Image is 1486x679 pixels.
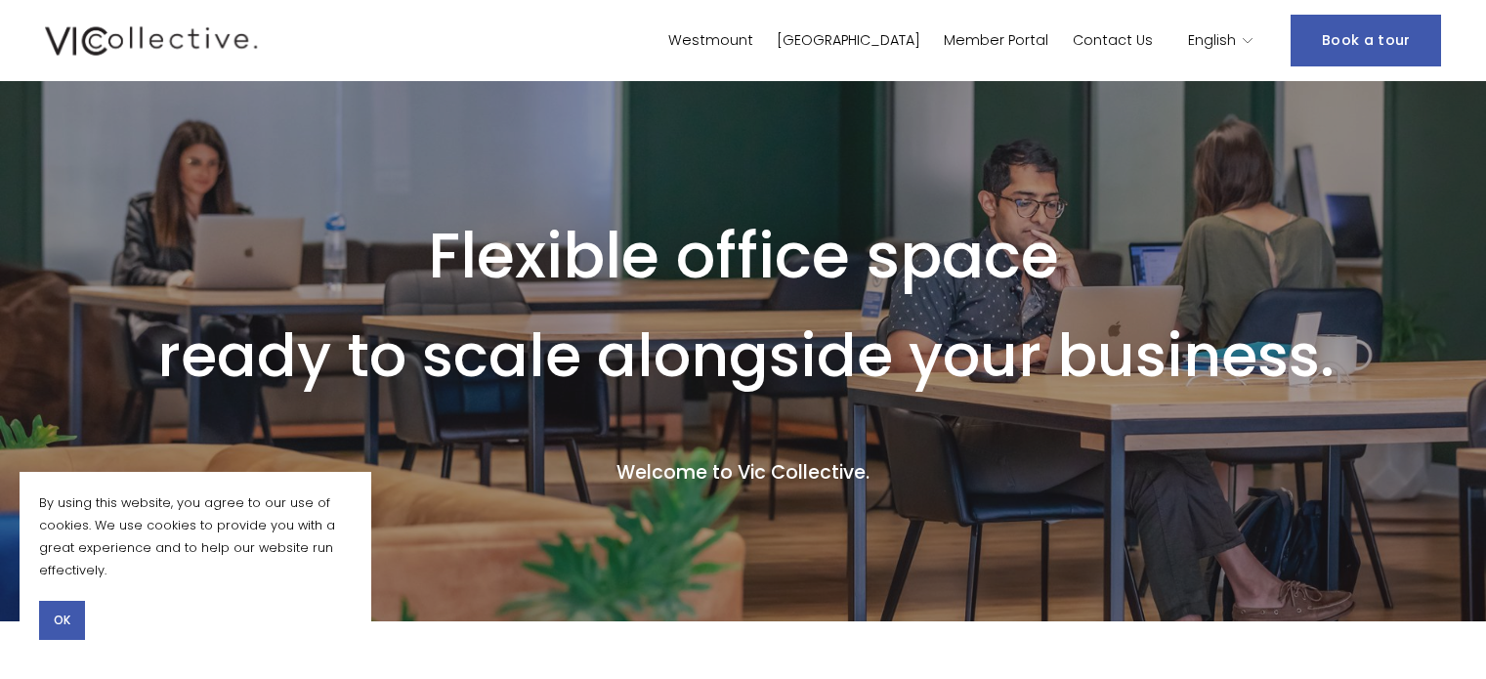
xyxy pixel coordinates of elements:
a: [GEOGRAPHIC_DATA] [777,26,920,55]
img: Vic Collective [45,22,258,60]
h4: Welcome to Vic Collective. [157,460,1330,487]
span: English [1188,28,1236,54]
a: Westmount [668,26,753,55]
p: By using this website, you agree to our use of cookies. We use cookies to provide you with a grea... [39,491,352,581]
div: language picker [1188,26,1254,55]
a: Contact Us [1073,26,1153,55]
h1: Flexible office space [157,218,1330,295]
h1: ready to scale alongside your business. [157,326,1335,385]
span: OK [54,612,70,629]
section: Cookie banner [20,472,371,659]
a: Book a tour [1291,15,1441,66]
button: OK [39,601,85,640]
a: Member Portal [944,26,1048,55]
